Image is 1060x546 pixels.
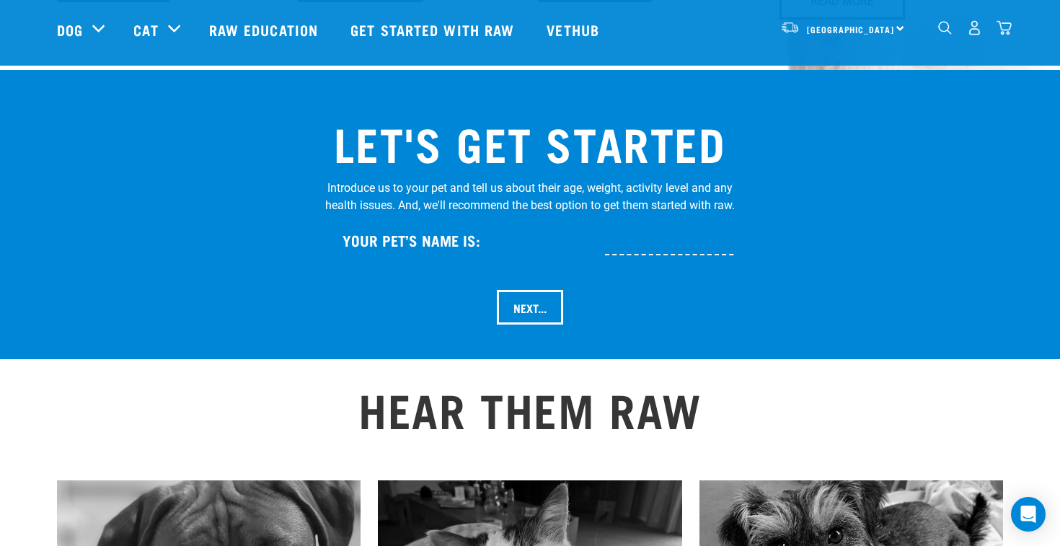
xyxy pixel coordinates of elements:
[938,21,952,35] img: home-icon-1@2x.png
[57,382,1003,434] h2: HEAR THEM RAW
[57,19,83,40] a: Dog
[1011,497,1046,532] div: Open Intercom Messenger
[967,20,982,35] img: user.png
[497,290,563,325] input: Next...
[133,19,158,40] a: Cat
[195,1,336,58] a: Raw Education
[780,21,800,34] img: van-moving.png
[325,180,735,214] p: Introduce us to your pet and tell us about their age, weight, activity level and any health issue...
[997,20,1012,35] img: home-icon@2x.png
[343,232,480,248] h4: Your Pet’s name is:
[532,1,617,58] a: Vethub
[807,27,894,32] span: [GEOGRAPHIC_DATA]
[336,1,532,58] a: Get started with Raw
[325,116,735,168] h2: LET'S GET STARTED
